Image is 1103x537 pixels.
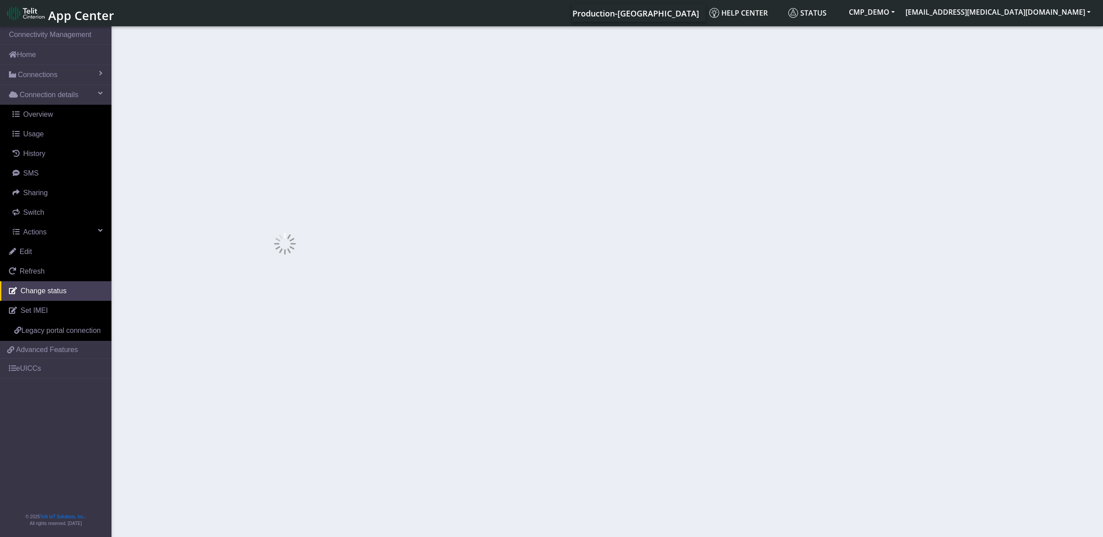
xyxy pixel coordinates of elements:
[274,233,296,255] img: loading.gif
[844,4,900,20] button: CMP_DEMO
[21,287,66,295] span: Change status
[4,144,111,164] a: History
[23,150,45,157] span: History
[788,8,798,18] img: status.svg
[4,222,111,242] a: Actions
[572,8,699,19] span: Production-[GEOGRAPHIC_DATA]
[16,344,78,355] span: Advanced Features
[23,228,46,236] span: Actions
[20,248,32,255] span: Edit
[4,203,111,222] a: Switch
[21,327,101,334] span: Legacy portal connection
[4,164,111,183] a: SMS
[785,4,844,22] a: Status
[23,209,44,216] span: Switch
[4,124,111,144] a: Usage
[48,7,114,24] span: App Center
[788,8,827,18] span: Status
[20,90,78,100] span: Connection details
[572,4,699,22] a: Your current platform instance
[706,4,785,22] a: Help center
[4,183,111,203] a: Sharing
[20,267,45,275] span: Refresh
[18,70,58,80] span: Connections
[40,514,85,519] a: Telit IoT Solutions, Inc.
[7,6,45,20] img: logo-telit-cinterion-gw-new.png
[709,8,719,18] img: knowledge.svg
[23,130,44,138] span: Usage
[709,8,768,18] span: Help center
[7,4,113,23] a: App Center
[21,307,48,314] span: Set IMEI
[23,169,39,177] span: SMS
[900,4,1096,20] button: [EMAIL_ADDRESS][MEDICAL_DATA][DOMAIN_NAME]
[4,105,111,124] a: Overview
[23,189,48,197] span: Sharing
[23,111,53,118] span: Overview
